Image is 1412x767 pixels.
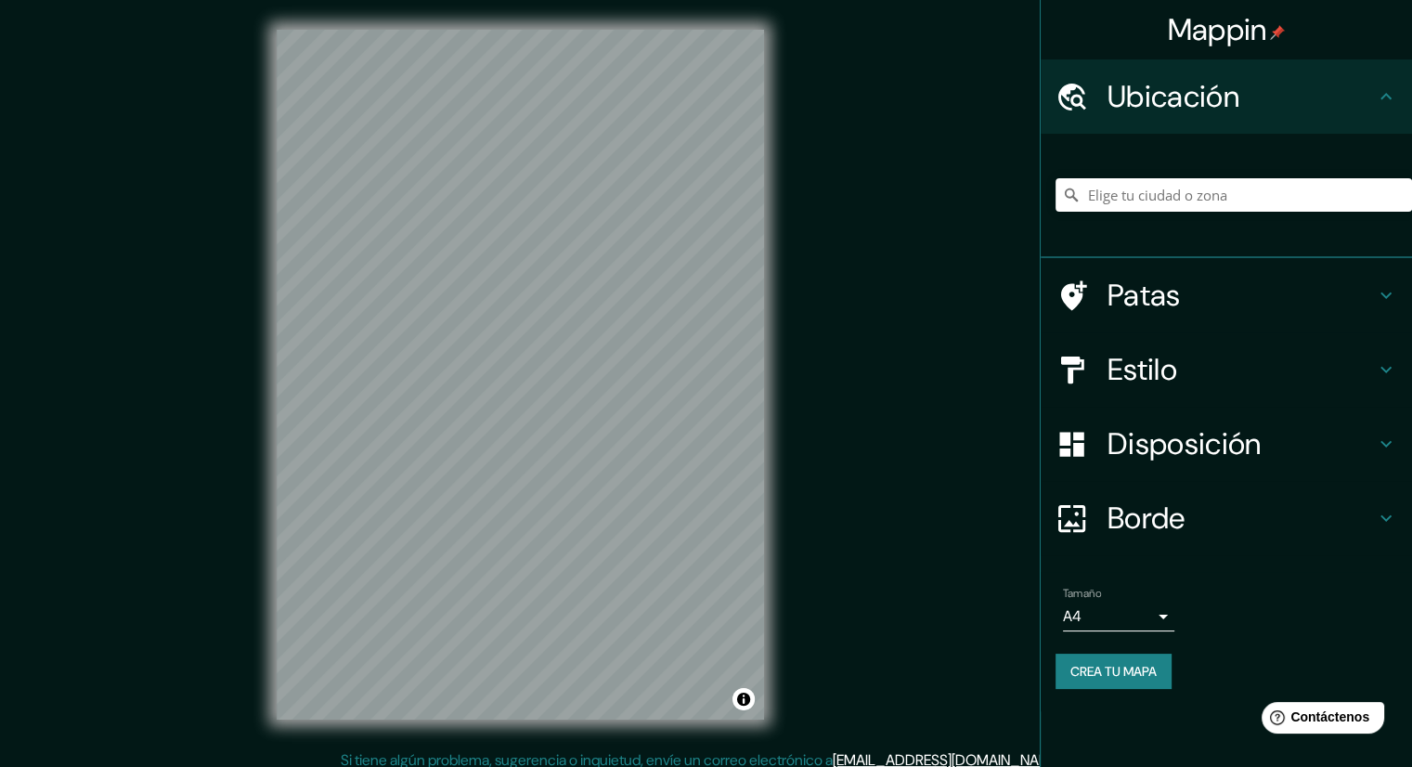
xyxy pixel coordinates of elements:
font: Ubicación [1108,77,1239,116]
iframe: Lanzador de widgets de ayuda [1247,695,1392,747]
font: Disposición [1108,424,1261,463]
button: Activar o desactivar atribución [732,688,755,710]
font: Patas [1108,276,1181,315]
canvas: Mapa [277,30,764,720]
font: Tamaño [1063,586,1101,601]
font: Estilo [1108,350,1177,389]
button: Crea tu mapa [1056,654,1172,689]
div: Patas [1041,258,1412,332]
div: A4 [1063,602,1174,631]
font: A4 [1063,606,1082,626]
font: Mappin [1168,10,1267,49]
div: Borde [1041,481,1412,555]
img: pin-icon.png [1270,25,1285,40]
font: Borde [1108,499,1185,538]
div: Estilo [1041,332,1412,407]
div: Disposición [1041,407,1412,481]
font: Crea tu mapa [1070,663,1157,680]
div: Ubicación [1041,59,1412,134]
input: Elige tu ciudad o zona [1056,178,1412,212]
